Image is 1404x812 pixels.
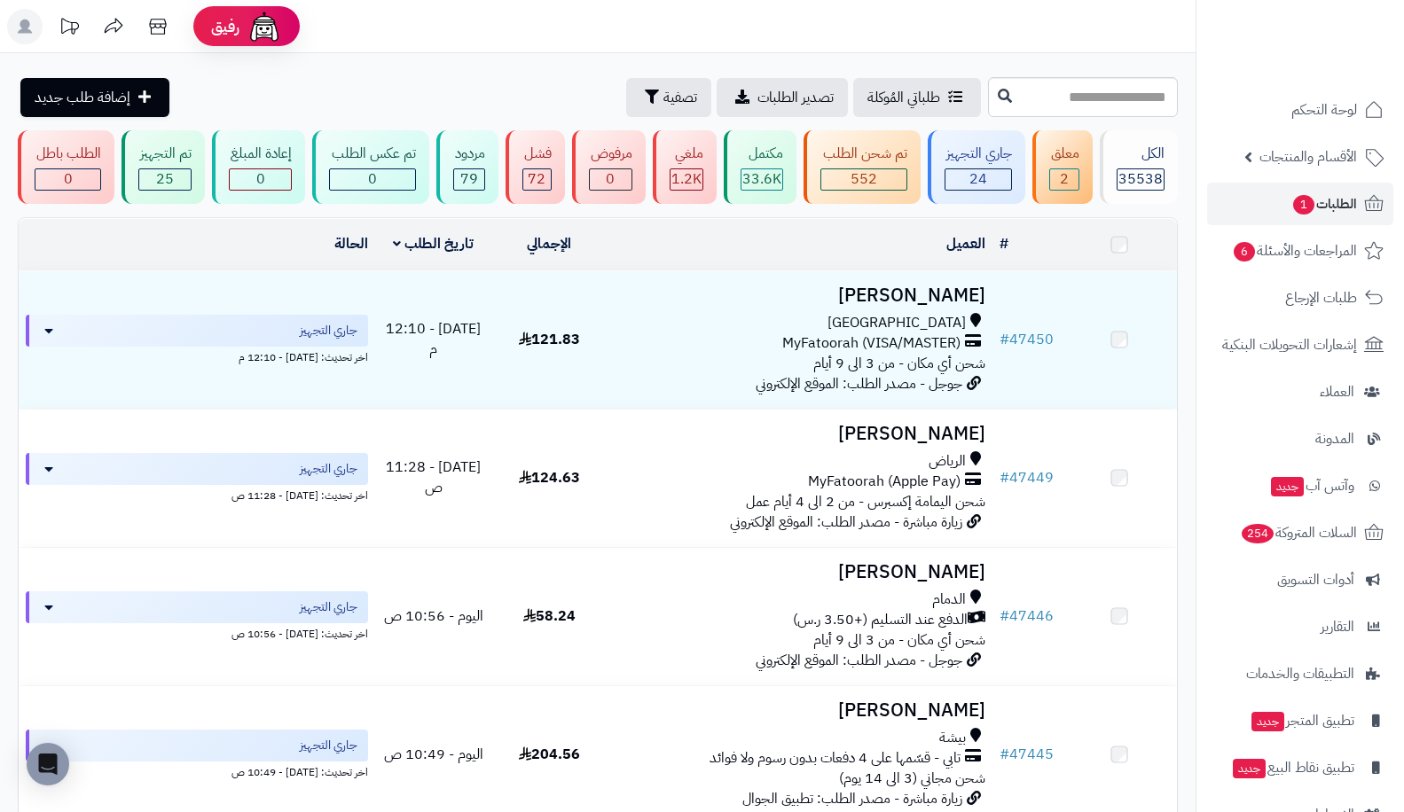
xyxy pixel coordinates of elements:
div: اخر تحديث: [DATE] - 10:56 ص [26,623,368,642]
span: 58.24 [523,605,576,627]
span: جديد [1233,759,1266,778]
a: #47445 [1000,744,1054,765]
a: معلق 2 [1029,130,1096,204]
a: فشل 72 [502,130,569,204]
a: تم شحن الطلب 552 [800,130,923,204]
span: وآتس آب [1269,473,1354,498]
div: ملغي [670,144,703,164]
span: جديد [1251,712,1284,731]
span: إشعارات التحويلات البنكية [1222,332,1357,357]
span: 35538 [1118,168,1163,190]
div: إعادة المبلغ [229,144,292,164]
span: 25 [156,168,174,190]
div: الطلب باطل [35,144,101,164]
span: تصفية [663,87,697,108]
a: السلات المتروكة254 [1207,511,1393,554]
a: العميل [946,233,985,254]
span: جاري التجهيز [300,322,357,340]
div: فشل [522,144,552,164]
div: تم شحن الطلب [820,144,906,164]
span: اليوم - 10:49 ص [384,744,483,765]
span: # [1000,744,1009,765]
div: تم التجهيز [138,144,192,164]
div: 72 [523,169,551,190]
span: لوحة التحكم [1291,98,1357,122]
span: العملاء [1320,379,1354,404]
button: تصفية [626,78,711,117]
div: 1153 [671,169,702,190]
span: تابي - قسّمها على 4 دفعات بدون رسوم ولا فوائد [710,748,961,769]
span: 204.56 [519,744,580,765]
a: مردود 79 [433,130,502,204]
div: 2 [1050,169,1078,190]
span: تطبيق المتجر [1250,708,1354,733]
span: جوجل - مصدر الطلب: الموقع الإلكتروني [756,373,962,394]
a: الإجمالي [527,233,571,254]
span: [DATE] - 12:10 م [386,318,481,360]
a: طلباتي المُوكلة [853,78,981,117]
div: 0 [35,169,100,190]
img: logo-2.png [1283,36,1387,74]
h3: [PERSON_NAME] [615,700,986,721]
span: شحن اليمامة إكسبرس - من 2 الى 4 أيام عمل [746,491,985,512]
span: الأقسام والمنتجات [1259,144,1357,169]
div: مكتمل [741,144,783,164]
div: Open Intercom Messenger [27,743,69,785]
a: إضافة طلب جديد [20,78,169,117]
span: الطلبات [1291,191,1357,216]
div: اخر تحديث: [DATE] - 12:10 م [26,347,368,365]
span: 72 [528,168,545,190]
span: 121.83 [519,329,580,350]
span: الدفع عند التسليم (+3.50 ر.س) [793,610,968,630]
a: التطبيقات والخدمات [1207,652,1393,695]
a: مكتمل 33.6K [720,130,800,204]
div: 0 [330,169,414,190]
a: أدوات التسويق [1207,558,1393,601]
a: جاري التجهيز 24 [924,130,1029,204]
span: المدونة [1315,426,1354,451]
span: 552 [851,168,877,190]
div: 24 [945,169,1011,190]
span: المراجعات والأسئلة [1232,238,1357,263]
div: معلق [1049,144,1079,164]
span: 1.2K [671,168,702,190]
span: 33.6K [742,168,781,190]
div: جاري التجهيز [945,144,1012,164]
h3: [PERSON_NAME] [615,562,986,582]
a: تحديثات المنصة [47,9,91,49]
span: 6 [1233,242,1255,262]
div: اخر تحديث: [DATE] - 10:49 ص [26,761,368,780]
a: المراجعات والأسئلة6 [1207,230,1393,272]
span: طلباتي المُوكلة [867,87,940,108]
span: 79 [460,168,478,190]
span: 1 [1292,195,1314,215]
span: السلات المتروكة [1240,520,1357,545]
span: جاري التجهيز [300,737,357,754]
a: #47449 [1000,467,1054,488]
a: الطلب باطل 0 [14,130,118,204]
span: 254 [1241,524,1275,544]
span: 2 [1060,168,1069,190]
h3: [PERSON_NAME] [615,285,986,306]
span: جاري التجهيز [300,598,357,616]
span: تصدير الطلبات [757,87,834,108]
a: تطبيق المتجرجديد [1207,699,1393,742]
span: طلبات الإرجاع [1285,285,1357,310]
span: # [1000,467,1009,488]
span: [GEOGRAPHIC_DATA] [827,313,966,333]
a: الكل35538 [1096,130,1181,204]
div: 33631 [741,169,782,190]
div: اخر تحديث: [DATE] - 11:28 ص [26,485,368,504]
span: 0 [64,168,73,190]
a: التقارير [1207,605,1393,648]
a: لوحة التحكم [1207,89,1393,131]
a: إشعارات التحويلات البنكية [1207,324,1393,366]
div: 552 [821,169,906,190]
span: التقارير [1321,614,1354,639]
div: 25 [139,169,191,190]
a: تم التجهيز 25 [118,130,208,204]
span: بيشة [939,728,966,748]
a: الحالة [334,233,368,254]
span: زيارة مباشرة - مصدر الطلب: الموقع الإلكتروني [730,511,962,533]
div: الكل [1117,144,1165,164]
